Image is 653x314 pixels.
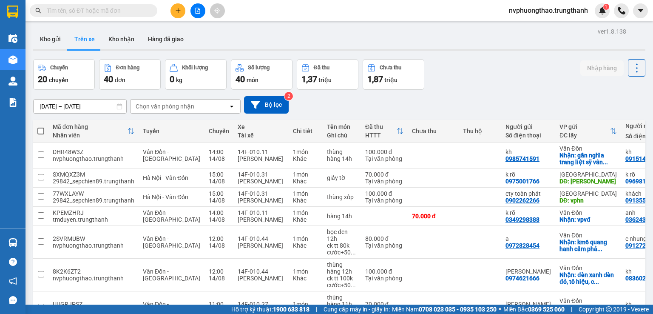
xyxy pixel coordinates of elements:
[143,148,200,162] span: Vân Đồn - [GEOGRAPHIC_DATA]
[580,60,624,76] button: Nhập hàng
[143,174,188,181] span: Hà Nội - Vân Đồn
[365,123,397,130] div: Đã thu
[238,171,284,178] div: 14F-010.31
[49,77,68,83] span: chuyến
[597,245,602,252] span: ...
[53,171,134,178] div: SXMQXZ3M
[559,265,617,271] div: Vân Đồn
[293,128,318,134] div: Chi tiết
[238,235,284,242] div: 14F-010.44
[244,96,289,114] button: Bộ lọc
[365,178,403,185] div: Tại văn phòng
[327,275,357,288] div: ck tt 100k cước+50k ship ngày 14/8 lúc 13h03p
[505,209,551,216] div: k rõ
[318,77,332,83] span: triệu
[209,242,229,249] div: 14/08
[505,132,551,139] div: Số điện thoại
[351,282,356,288] span: ...
[392,305,497,314] span: Miền Nam
[209,171,229,178] div: 15:00
[365,268,403,275] div: 100.000 đ
[599,7,606,14] img: icon-new-feature
[238,275,284,282] div: [PERSON_NAME]
[238,123,284,130] div: Xe
[571,305,572,314] span: |
[365,155,403,162] div: Tại văn phòng
[9,258,17,266] span: question-circle
[559,197,617,204] div: DĐ: vphn
[143,194,188,200] span: Hà Nội - Vân Đồn
[53,190,134,197] div: 77WXLAYW
[284,92,293,100] sup: 2
[367,74,383,84] span: 1,87
[209,128,229,134] div: Chuyến
[165,59,227,90] button: Khối lượng0kg
[116,65,139,71] div: Đơn hàng
[38,74,47,84] span: 20
[102,29,141,49] button: Kho nhận
[365,275,403,282] div: Tại văn phòng
[53,301,134,308] div: UUGRJPSZ
[170,3,185,18] button: plus
[293,197,318,204] div: Khác
[559,152,617,166] div: Nhận: gần nghĩa trang liệt sỹ vân đồn - vpvđ
[351,249,356,256] span: ...
[505,268,551,275] div: c giang
[231,305,309,314] span: Hỗ trợ kỹ thuật:
[505,235,551,242] div: a
[365,148,403,155] div: 100.000 đ
[9,277,17,285] span: notification
[365,197,403,204] div: Tại văn phòng
[505,190,551,197] div: cty toàn phát
[327,242,357,256] div: ck tt 80k cước+50k ship ngày 14/8 lúc 13h18p agri
[7,6,18,18] img: logo-vxr
[99,59,161,90] button: Đơn hàng40đơn
[559,239,617,252] div: Nhận: km6 quang hanh cẩm phả -vpvd
[48,120,139,143] th: Toggle SortBy
[327,294,357,308] div: thùng hàng 11h
[9,55,17,64] img: warehouse-icon
[603,159,608,166] span: ...
[34,100,126,113] input: Select a date range.
[293,301,318,308] div: 1 món
[209,178,229,185] div: 14/08
[53,123,128,130] div: Mã đơn hàng
[9,98,17,107] img: solution-icon
[175,8,181,14] span: plus
[104,74,113,84] span: 40
[293,209,318,216] div: 1 món
[559,209,617,216] div: Vân Đồn
[505,301,551,308] div: c giang
[598,27,626,36] div: ver 1.8.138
[9,77,17,86] img: warehouse-icon
[53,209,134,216] div: KPEMZHRJ
[53,178,134,185] div: 29842_sepchien89.trungthanh
[559,178,617,185] div: DĐ: tam trinh
[210,3,225,18] button: aim
[143,128,200,134] div: Tuyến
[502,5,595,16] span: nvphuongthao.trungthanh
[238,301,284,308] div: 14F-010.27
[594,278,599,285] span: ...
[505,171,551,178] div: k rõ
[238,216,284,223] div: [PERSON_NAME]
[384,77,397,83] span: triệu
[53,197,134,204] div: 29842_sepchien89.trungthanh
[115,77,125,83] span: đơn
[293,171,318,178] div: 1 món
[528,306,565,313] strong: 0369 525 060
[143,209,200,223] span: Vân Đồn - [GEOGRAPHIC_DATA]
[293,178,318,185] div: Khác
[141,29,190,49] button: Hàng đã giao
[228,103,235,110] svg: open
[238,155,284,162] div: [PERSON_NAME]
[182,65,208,71] div: Khối lượng
[47,6,147,15] input: Tìm tên, số ĐT hoặc mã đơn
[327,194,357,200] div: thùng xốp
[209,268,229,275] div: 12:00
[327,228,357,242] div: bọc đen 12h
[214,8,220,14] span: aim
[247,77,258,83] span: món
[365,301,403,308] div: 70.000 đ
[361,120,408,143] th: Toggle SortBy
